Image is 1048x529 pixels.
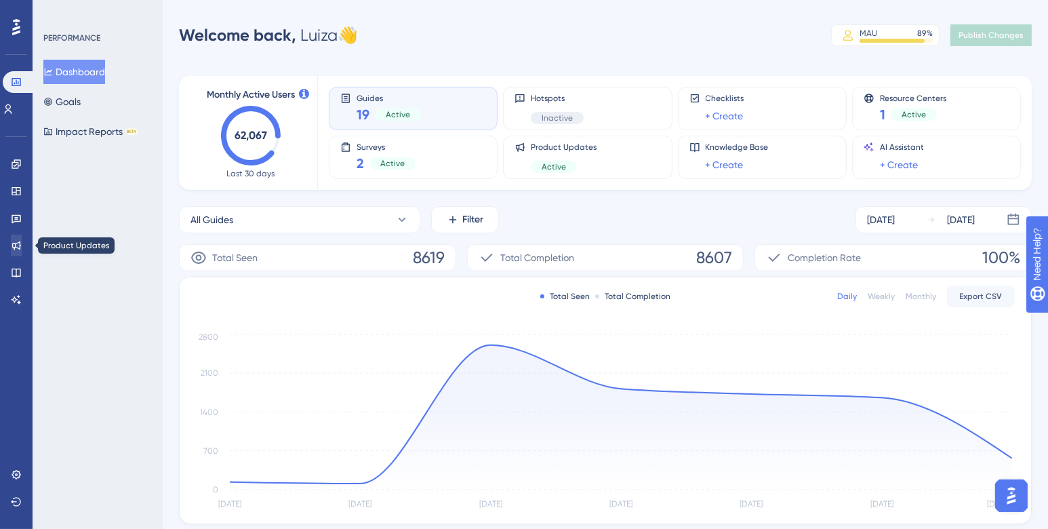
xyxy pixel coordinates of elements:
span: 2 [357,154,364,173]
div: Luiza 👋 [179,24,358,46]
tspan: [DATE] [479,500,502,509]
span: 100% [982,247,1020,269]
button: Impact ReportsBETA [43,119,138,144]
a: + Create [706,157,744,173]
span: Active [380,158,405,169]
span: Active [386,109,410,120]
div: Total Seen [540,291,590,302]
tspan: 0 [213,485,218,494]
tspan: [DATE] [609,500,632,509]
span: 1 [880,105,885,124]
span: Surveys [357,142,416,151]
button: All Guides [179,206,420,233]
button: Goals [43,90,81,114]
text: 62,067 [235,129,267,142]
div: 89 % [917,28,933,39]
span: Publish Changes [959,30,1024,41]
div: Daily [837,291,857,302]
span: 8607 [696,247,732,269]
div: Monthly [906,291,936,302]
span: Active [542,161,566,172]
iframe: UserGuiding AI Assistant Launcher [991,475,1032,516]
span: AI Assistant [880,142,924,153]
span: Total Seen [212,250,258,266]
tspan: 2100 [201,369,218,378]
span: All Guides [190,212,233,228]
div: BETA [125,128,138,135]
span: Checklists [706,93,744,104]
span: Need Help? [32,3,85,20]
span: Filter [463,212,484,228]
span: Guides [357,93,421,102]
span: Active [902,109,926,120]
tspan: 1400 [200,408,218,417]
span: Completion Rate [788,250,861,266]
div: Total Completion [595,291,670,302]
div: [DATE] [867,212,895,228]
span: Knowledge Base [706,142,769,153]
tspan: [DATE] [870,500,893,509]
span: Product Updates [531,142,597,153]
span: Total Completion [500,250,574,266]
button: Export CSV [947,286,1015,307]
button: Filter [431,206,499,233]
button: Publish Changes [950,24,1032,46]
tspan: 700 [203,446,218,456]
tspan: [DATE] [218,500,241,509]
div: [DATE] [947,212,975,228]
a: + Create [706,108,744,124]
span: Hotspots [531,93,584,104]
div: Weekly [868,291,895,302]
span: Welcome back, [179,25,296,45]
span: 8619 [413,247,445,269]
div: MAU [860,28,877,39]
tspan: [DATE] [740,500,763,509]
tspan: 2800 [199,332,218,342]
a: + Create [880,157,918,173]
span: Resource Centers [880,93,946,102]
span: Last 30 days [227,168,275,179]
div: PERFORMANCE [43,33,100,43]
span: Monthly Active Users [207,87,295,103]
tspan: [DATE] [987,500,1010,509]
span: Export CSV [960,291,1003,302]
tspan: [DATE] [348,500,371,509]
span: 19 [357,105,369,124]
button: Dashboard [43,60,105,84]
span: Inactive [542,113,573,123]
